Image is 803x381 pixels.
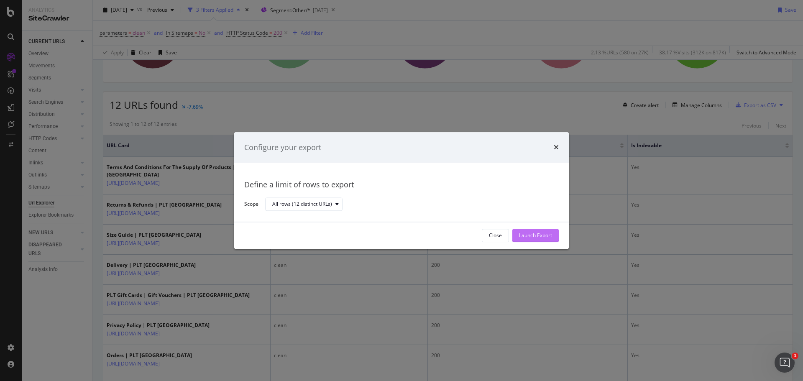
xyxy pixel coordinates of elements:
label: Scope [244,200,258,210]
button: All rows (12 distinct URLs) [265,198,343,211]
div: modal [234,132,569,249]
span: 1 [792,353,798,359]
div: Configure your export [244,142,321,153]
iframe: Intercom live chat [775,353,795,373]
div: All rows (12 distinct URLs) [272,202,332,207]
div: Close [489,232,502,239]
button: Close [482,229,509,242]
button: Launch Export [512,229,559,242]
div: Launch Export [519,232,552,239]
div: times [554,142,559,153]
div: Define a limit of rows to export [244,180,559,191]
